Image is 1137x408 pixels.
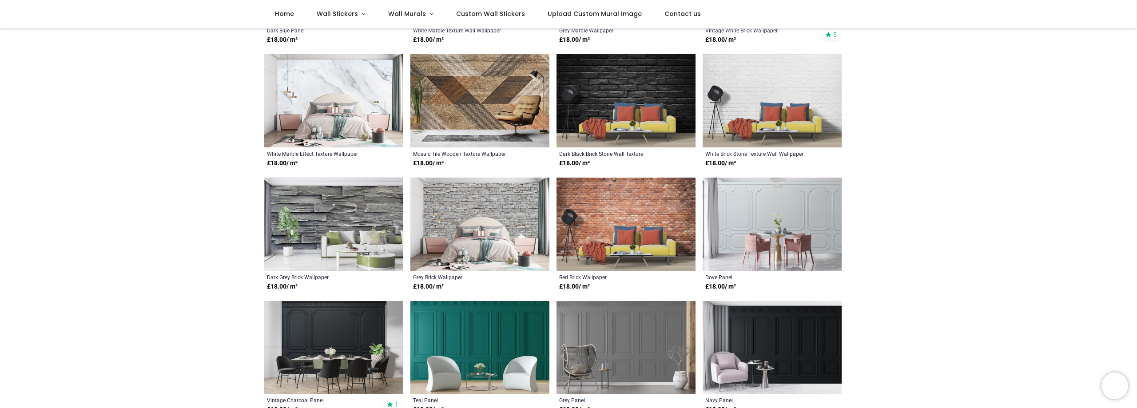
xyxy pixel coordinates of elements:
strong: £ 18.00 / m² [413,159,444,168]
img: Red Brick Wall Mural Wallpaper [557,178,696,271]
a: Teal Panel [413,396,520,404]
strong: £ 18.00 / m² [705,159,736,168]
strong: £ 18.00 / m² [267,36,298,44]
a: White Brick Stone Texture Wall Wallpaper [705,150,812,157]
strong: £ 18.00 / m² [705,36,736,44]
span: Home [275,9,294,18]
a: Dove Panel [705,273,812,281]
strong: £ 18.00 / m² [267,282,298,291]
a: Vintage White Brick Wallpaper [705,27,812,34]
img: Teal Panel Wall Mural [410,301,549,394]
span: Upload Custom Mural Image [548,9,642,18]
a: Dark Grey Brick Wallpaper [267,273,374,281]
a: White Marble Texture Wall Wallpaper [413,27,520,34]
a: Vintage Charcoal Panel [267,396,374,404]
strong: £ 18.00 / m² [413,36,444,44]
a: Grey Brick Wallpaper [413,273,520,281]
a: Grey Panel [559,396,666,404]
strong: £ 18.00 / m² [559,282,590,291]
a: White Marble Effect Texture Wallpaper [267,150,374,157]
img: Grey Panel Wall Mural [557,301,696,394]
strong: £ 18.00 / m² [267,159,298,168]
a: Navy Panel [705,396,812,404]
span: Custom Wall Stickers [456,9,525,18]
img: White Brick Stone Texture Wall Wall Mural Wallpaper [703,54,842,147]
span: Wall Stickers [317,9,358,18]
span: Contact us [664,9,701,18]
strong: £ 18.00 / m² [559,159,590,168]
img: Dove Panel Wall Mural [703,178,842,271]
span: Wall Murals [388,9,426,18]
a: Red Brick Wallpaper [559,273,666,281]
img: Dark Black Brick Stone Wall Texture Wall Mural Wallpaper [557,54,696,147]
img: Navy Panel Wall Mural [703,301,842,394]
img: White Marble Effect Texture Wall Mural Wallpaper [264,54,403,147]
img: Grey Brick Wall Mural Wallpaper [410,178,549,271]
a: Mosaic Tile Wooden Texture Wallpaper [413,150,520,157]
strong: £ 18.00 / m² [559,36,590,44]
img: Vintage Charcoal Panel Wall Mural [264,301,403,394]
a: Dark Black Brick Stone Wall Texture Wallpaper [559,150,666,157]
img: Mosaic Tile Wooden Texture Wall Mural Wallpaper [410,54,549,147]
strong: £ 18.00 / m² [705,282,736,291]
strong: £ 18.00 / m² [413,282,444,291]
a: Grey Marble Wallpaper [559,27,666,34]
img: Dark Grey Brick Wall Mural Wallpaper [264,178,403,271]
span: 5 [833,31,837,39]
a: Dark Blue Panel [267,27,374,34]
iframe: Brevo live chat [1101,372,1128,399]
